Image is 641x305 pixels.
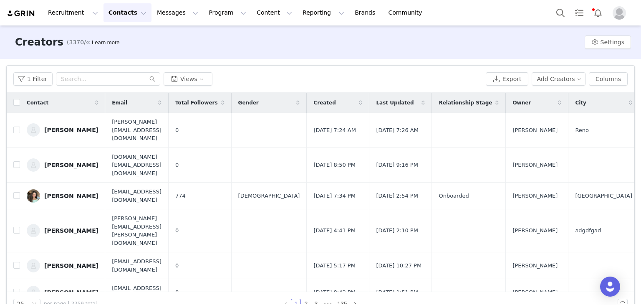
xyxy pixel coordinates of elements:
span: [DATE] 10:27 PM [376,262,421,270]
button: Contacts [103,3,151,22]
span: Last Updated [376,99,414,107]
button: Profile [608,6,634,20]
div: [PERSON_NAME] [44,162,98,168]
div: [PERSON_NAME] [44,227,98,234]
span: 0 [175,288,179,297]
span: [DATE] 1:51 PM [376,288,418,297]
span: [DOMAIN_NAME][EMAIL_ADDRESS][DOMAIN_NAME] [112,153,162,178]
img: 294fc328-6231-4144-af40-2788e919033d--s.jpg [27,158,40,172]
span: [PERSON_NAME][EMAIL_ADDRESS][DOMAIN_NAME] [112,118,162,142]
span: [PERSON_NAME] [512,161,558,169]
span: [DATE] 4:41 PM [313,226,355,235]
div: [PERSON_NAME] [44,289,98,296]
img: 000d0e60-a2c5-4b02-89ed-aa5d5f82dc72--s.jpg [27,259,40,272]
div: [PERSON_NAME] [44,193,98,199]
a: Tasks [570,3,588,22]
img: grin logo [7,10,36,18]
span: [DATE] 8:42 PM [313,288,355,297]
a: [PERSON_NAME] [27,189,98,203]
a: Brands [350,3,383,22]
span: City [575,99,586,107]
span: 0 [175,226,179,235]
span: [PERSON_NAME] [512,126,558,135]
span: [PERSON_NAME] [512,226,558,235]
span: [DEMOGRAPHIC_DATA] [238,192,300,200]
i: icon: search [149,76,155,82]
img: 16204a3e-c5ba-494f-add9-3aee2e203b76--s.jpg [27,224,40,237]
button: Content [252,3,297,22]
span: [EMAIL_ADDRESS][DOMAIN_NAME] [112,188,162,204]
span: [GEOGRAPHIC_DATA] [575,192,632,200]
span: 774 [175,192,186,200]
img: 0014386c-f87b-400a-96d4-18b348b076b0--s.jpg [27,286,40,299]
span: Gender [238,99,259,107]
input: Search... [56,72,160,86]
span: Owner [512,99,531,107]
a: [PERSON_NAME] [27,224,98,237]
img: 7ab6905f-7434-4e7a-a713-9cf4b2f183bf--s.jpg [27,123,40,137]
span: Total Followers [175,99,218,107]
span: adgdfgad [575,226,601,235]
button: Export [486,72,528,86]
button: Settings [585,36,631,49]
span: (3370/∞) [67,38,93,47]
button: 1 Filter [13,72,53,86]
a: [PERSON_NAME] [27,286,98,299]
h3: Creators [15,35,63,50]
button: Messages [152,3,203,22]
span: [PERSON_NAME] [512,192,558,200]
button: Recruitment [43,3,103,22]
span: Relationship Stage [439,99,492,107]
img: placeholder-profile.jpg [613,6,626,20]
span: [EMAIL_ADDRESS][DOMAIN_NAME] [112,257,162,274]
span: [PERSON_NAME] [512,262,558,270]
span: [DATE] 2:54 PM [376,192,418,200]
span: [DATE] 2:10 PM [376,226,418,235]
span: Email [112,99,127,107]
div: [PERSON_NAME] [44,127,98,133]
a: Community [384,3,431,22]
span: [DATE] 5:17 PM [313,262,355,270]
span: [DATE] 7:24 AM [313,126,356,135]
a: [PERSON_NAME] [27,259,98,272]
div: Tooltip anchor [90,38,121,47]
span: 0 [175,161,179,169]
span: [PERSON_NAME] [512,288,558,297]
span: [DATE] 7:34 PM [313,192,355,200]
span: [DATE] 8:50 PM [313,161,355,169]
span: [DATE] 9:16 PM [376,161,418,169]
span: [DATE] 7:26 AM [376,126,419,135]
span: Reno [575,126,589,135]
button: Reporting [298,3,349,22]
span: 0 [175,126,179,135]
img: 34240618-db7b-42a0-af6b-da80e15905c1.jpg [27,189,40,203]
div: Open Intercom Messenger [600,277,620,297]
button: Columns [589,72,628,86]
button: Program [204,3,251,22]
span: Created [313,99,336,107]
button: Add Creators [532,72,586,86]
a: [PERSON_NAME] [27,158,98,172]
span: [EMAIL_ADDRESS][DOMAIN_NAME] [112,284,162,300]
span: [PERSON_NAME][EMAIL_ADDRESS][PERSON_NAME][DOMAIN_NAME] [112,214,162,247]
button: Views [164,72,212,86]
button: Search [551,3,570,22]
span: 0 [175,262,179,270]
div: [PERSON_NAME] [44,262,98,269]
span: Contact [27,99,48,107]
span: Onboarded [439,192,469,200]
button: Notifications [589,3,607,22]
a: [PERSON_NAME] [27,123,98,137]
